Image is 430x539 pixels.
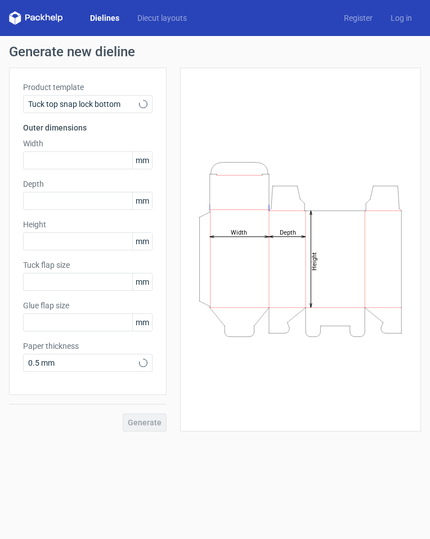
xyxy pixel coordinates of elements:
[23,82,153,93] label: Product template
[132,314,152,331] span: mm
[231,229,247,236] tspan: Width
[382,12,421,24] a: Log in
[311,252,318,271] tspan: Height
[28,357,139,369] span: 0.5 mm
[132,152,152,169] span: mm
[81,12,128,24] a: Dielines
[23,122,153,133] h3: Outer dimensions
[23,219,153,230] label: Height
[28,98,139,110] span: Tuck top snap lock bottom
[23,178,153,190] label: Depth
[23,259,153,271] label: Tuck flap size
[335,12,382,24] a: Register
[9,45,421,59] h1: Generate new dieline
[132,192,152,209] span: mm
[23,340,153,352] label: Paper thickness
[132,233,152,250] span: mm
[280,229,297,236] tspan: Depth
[23,138,153,149] label: Width
[23,300,153,311] label: Glue flap size
[128,12,196,24] a: Diecut layouts
[132,273,152,290] span: mm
